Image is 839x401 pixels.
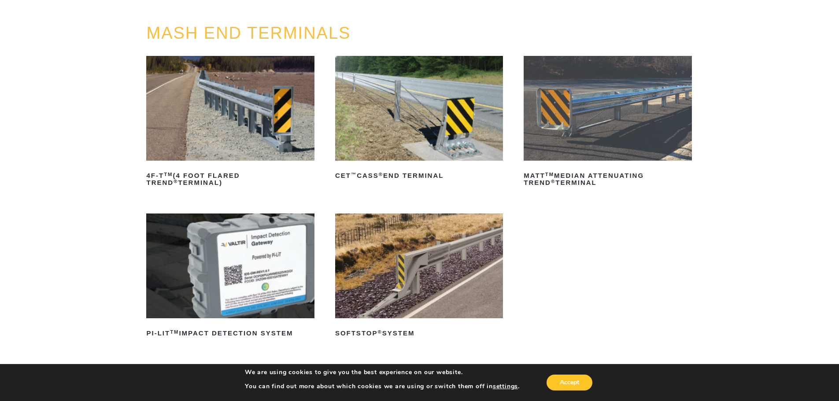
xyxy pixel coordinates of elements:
[524,56,691,190] a: MATTTMMedian Attenuating TREND®Terminal
[146,213,314,340] a: PI-LITTMImpact Detection System
[379,172,383,177] sup: ®
[146,169,314,190] h2: 4F-T (4 Foot Flared TREND Terminal)
[164,172,173,177] sup: TM
[335,213,503,340] a: SoftStop®System
[335,326,503,340] h2: SoftStop System
[524,169,691,190] h2: MATT Median Attenuating TREND Terminal
[335,213,503,318] img: SoftStop System End Terminal
[170,329,179,335] sup: TM
[377,329,382,335] sup: ®
[351,172,357,177] sup: ™
[146,24,351,42] a: MASH END TERMINALS
[174,179,178,184] sup: ®
[245,368,520,376] p: We are using cookies to give you the best experience on our website.
[493,383,518,390] button: settings
[545,172,554,177] sup: TM
[245,383,520,390] p: You can find out more about which cookies we are using or switch them off in .
[146,326,314,340] h2: PI-LIT Impact Detection System
[551,179,555,184] sup: ®
[146,56,314,190] a: 4F-TTM(4 Foot Flared TREND®Terminal)
[335,56,503,183] a: CET™CASS®End Terminal
[335,169,503,183] h2: CET CASS End Terminal
[547,375,592,390] button: Accept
